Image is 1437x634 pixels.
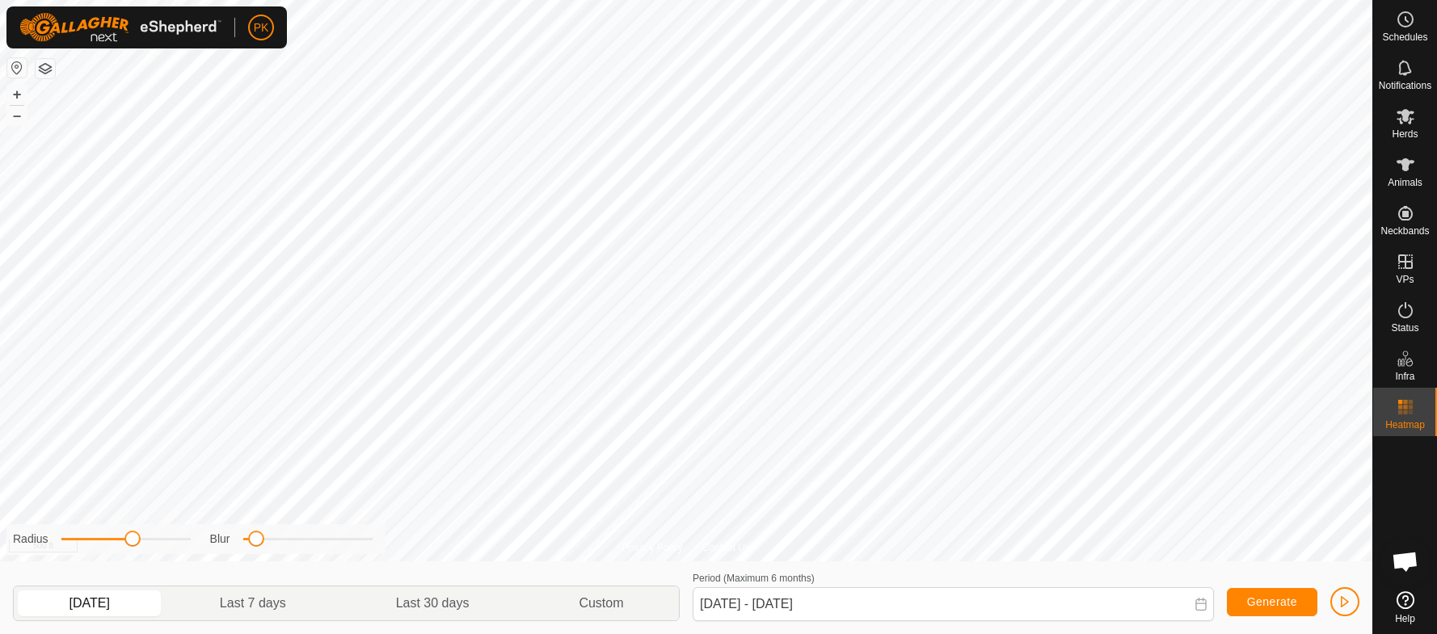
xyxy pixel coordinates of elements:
span: Help [1395,614,1415,624]
button: Map Layers [36,59,55,78]
span: Last 30 days [396,594,470,613]
span: Heatmap [1385,420,1425,430]
span: Custom [579,594,623,613]
button: + [7,85,27,104]
span: Animals [1388,178,1422,187]
label: Radius [13,531,48,548]
span: VPs [1396,275,1414,284]
span: Generate [1247,595,1297,608]
span: Herds [1392,129,1418,139]
label: Blur [210,531,230,548]
span: Last 7 days [220,594,286,613]
span: Infra [1395,372,1414,381]
a: Privacy Policy [622,540,683,555]
a: Help [1373,585,1437,630]
label: Period (Maximum 6 months) [693,573,815,584]
span: Neckbands [1380,226,1429,236]
button: Generate [1227,588,1317,616]
span: Schedules [1382,32,1427,42]
img: Gallagher Logo [19,13,221,42]
a: Contact Us [702,540,750,555]
button: – [7,106,27,125]
span: Status [1391,323,1418,333]
button: Reset Map [7,58,27,78]
div: Open chat [1381,537,1430,586]
span: Notifications [1379,81,1431,90]
span: [DATE] [69,594,109,613]
span: PK [254,19,269,36]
